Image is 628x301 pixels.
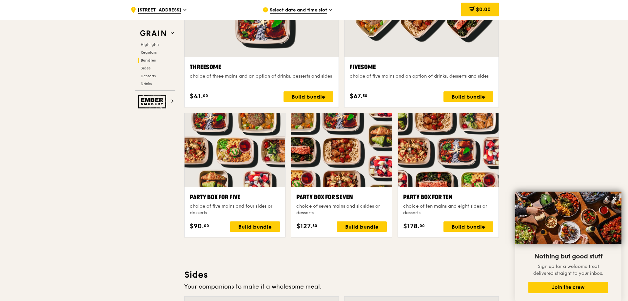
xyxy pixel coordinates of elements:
div: Party Box for Seven [296,193,386,202]
div: choice of ten mains and eight sides or desserts [403,203,493,216]
span: Select date and time slot [270,7,327,14]
span: Sides [141,66,150,70]
span: $127. [296,221,312,231]
span: 50 [363,93,367,98]
span: Highlights [141,42,159,47]
span: 00 [203,93,208,98]
div: Build bundle [443,91,493,102]
span: $178. [403,221,420,231]
span: Sign up for a welcome treat delivered straight to your inbox. [533,264,603,276]
span: Nothing but good stuff [534,253,602,260]
span: Bundles [141,58,156,63]
div: Threesome [190,63,333,72]
span: Desserts [141,74,156,78]
span: $67. [350,91,363,101]
span: $0.00 [476,6,491,12]
div: choice of five mains and four sides or desserts [190,203,280,216]
div: Build bundle [284,91,333,102]
div: Fivesome [350,63,493,72]
span: 00 [204,223,209,228]
div: Build bundle [337,221,387,232]
div: Party Box for Ten [403,193,493,202]
img: DSC07876-Edit02-Large.jpeg [515,192,621,244]
span: 00 [420,223,425,228]
span: [STREET_ADDRESS] [138,7,181,14]
span: Drinks [141,82,152,86]
div: Party Box for Five [190,193,280,202]
span: $41. [190,91,203,101]
span: Regulars [141,50,157,55]
div: Your companions to make it a wholesome meal. [184,282,499,291]
span: 50 [312,223,317,228]
div: Build bundle [230,221,280,232]
div: choice of seven mains and six sides or desserts [296,203,386,216]
span: $90. [190,221,204,231]
img: Ember Smokery web logo [138,95,168,108]
h3: Sides [184,269,499,281]
div: Build bundle [443,221,493,232]
img: Grain web logo [138,28,168,39]
button: Join the crew [528,282,608,293]
div: choice of three mains and an option of drinks, desserts and sides [190,73,333,80]
div: choice of five mains and an option of drinks, desserts and sides [350,73,493,80]
button: Close [609,193,620,204]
